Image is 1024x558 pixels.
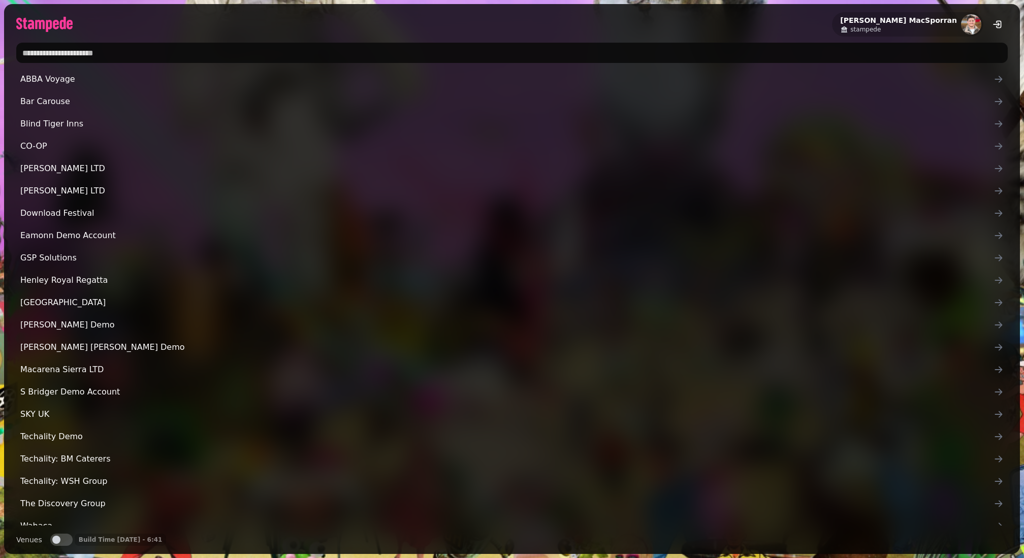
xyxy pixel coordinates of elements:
a: Macarena Sierra LTD [16,359,1008,380]
span: Download Festival [20,207,994,219]
a: GSP Solutions [16,248,1008,268]
a: Henley Royal Regatta [16,270,1008,290]
a: CO-OP [16,136,1008,156]
a: stampede [840,25,957,34]
a: Bar Carouse [16,91,1008,112]
a: Techality: WSH Group [16,471,1008,491]
p: Build Time [DATE] - 6:41 [79,536,163,544]
img: logo [16,17,73,32]
a: SKY UK [16,404,1008,424]
span: stampede [850,25,881,34]
button: logout [987,14,1008,35]
a: [PERSON_NAME] [PERSON_NAME] Demo [16,337,1008,357]
span: Techality: BM Caterers [20,453,994,465]
span: Techality Demo [20,431,994,443]
a: The Discovery Group [16,494,1008,514]
a: Techality Demo [16,426,1008,447]
span: Wahaca [20,520,994,532]
span: [PERSON_NAME] LTD [20,185,994,197]
span: GSP Solutions [20,252,994,264]
a: [PERSON_NAME] LTD [16,158,1008,179]
span: [GEOGRAPHIC_DATA] [20,297,994,309]
label: Venues [16,534,42,546]
a: Download Festival [16,203,1008,223]
h2: [PERSON_NAME] MacSporran [840,15,957,25]
span: [PERSON_NAME] Demo [20,319,994,331]
a: ABBA Voyage [16,69,1008,89]
span: [PERSON_NAME] [PERSON_NAME] Demo [20,341,994,353]
a: S Bridger Demo Account [16,382,1008,402]
a: [GEOGRAPHIC_DATA] [16,292,1008,313]
a: [PERSON_NAME] Demo [16,315,1008,335]
img: aHR0cHM6Ly93d3cuZ3JhdmF0YXIuY29tL2F2YXRhci9jODdhYzU3OTUyZGVkZGJlNjY3YTg3NTU0ZWM5OTA2MT9zPTE1MCZkP... [961,14,981,35]
span: Henley Royal Regatta [20,274,994,286]
span: CO-OP [20,140,994,152]
span: S Bridger Demo Account [20,386,994,398]
span: Bar Carouse [20,95,994,108]
span: Techality: WSH Group [20,475,994,487]
span: SKY UK [20,408,994,420]
span: Eamonn Demo Account [20,229,994,242]
a: [PERSON_NAME] LTD [16,181,1008,201]
a: Techality: BM Caterers [16,449,1008,469]
a: Eamonn Demo Account [16,225,1008,246]
span: [PERSON_NAME] LTD [20,162,994,175]
span: Macarena Sierra LTD [20,364,994,376]
span: The Discovery Group [20,498,994,510]
span: ABBA Voyage [20,73,994,85]
a: Wahaca [16,516,1008,536]
span: Blind Tiger Inns [20,118,994,130]
a: Blind Tiger Inns [16,114,1008,134]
